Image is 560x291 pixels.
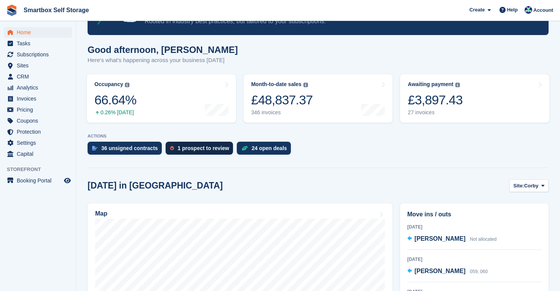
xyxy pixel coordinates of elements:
[408,109,463,116] div: 27 invoices
[101,145,158,151] div: 36 unsigned contracts
[7,166,76,173] span: Storefront
[17,93,62,104] span: Invoices
[407,267,488,277] a: [PERSON_NAME] 059, 060
[252,145,287,151] div: 24 open deals
[4,138,72,148] a: menu
[303,83,308,87] img: icon-info-grey-7440780725fd019a000dd9b08b2336e03edf1995a4989e88bcd33f0948082b44.svg
[88,56,238,65] p: Here's what's happening across your business [DATE]
[17,60,62,71] span: Sites
[470,237,496,242] span: Not allocated
[63,176,72,185] a: Preview store
[509,179,549,192] button: Site: Corby
[4,60,72,71] a: menu
[94,92,136,108] div: 66.64%
[4,71,72,82] a: menu
[4,49,72,60] a: menu
[17,104,62,115] span: Pricing
[88,45,238,55] h1: Good afternoon, [PERSON_NAME]
[4,93,72,104] a: menu
[17,27,62,38] span: Home
[92,146,97,150] img: contract_signature_icon-13c848040528278c33f63329250d36e43548de30e8caae1d1a13099fd9432cc5.svg
[125,83,129,87] img: icon-info-grey-7440780725fd019a000dd9b08b2336e03edf1995a4989e88bcd33f0948082b44.svg
[507,6,518,14] span: Help
[170,146,174,150] img: prospect-51fa495bee0391a8d652442698ab0144808aea92771e9ea1ae160a38d050c398.svg
[4,82,72,93] a: menu
[533,6,553,14] span: Account
[4,175,72,186] a: menu
[88,134,549,139] p: ACTIONS
[251,109,313,116] div: 346 invoices
[17,149,62,159] span: Capital
[514,182,524,190] span: Site:
[400,74,549,123] a: Awaiting payment £3,897.43 27 invoices
[407,224,541,230] div: [DATE]
[4,27,72,38] a: menu
[17,71,62,82] span: CRM
[17,38,62,49] span: Tasks
[87,74,236,123] a: Occupancy 66.64% 0.26% [DATE]
[415,235,466,242] span: [PERSON_NAME]
[525,6,532,14] img: Roger Canham
[17,82,62,93] span: Analytics
[469,6,485,14] span: Create
[470,269,488,274] span: 059, 060
[178,145,229,151] div: 1 prospect to review
[17,49,62,60] span: Subscriptions
[6,5,18,16] img: stora-icon-8386f47178a22dfd0bd8f6a31ec36ba5ce8667c1dd55bd0f319d3a0aa187defe.svg
[407,256,541,263] div: [DATE]
[237,142,295,158] a: 24 open deals
[4,115,72,126] a: menu
[407,234,497,244] a: [PERSON_NAME] Not allocated
[408,81,453,88] div: Awaiting payment
[17,175,62,186] span: Booking Portal
[166,142,237,158] a: 1 prospect to review
[4,126,72,137] a: menu
[17,138,62,148] span: Settings
[4,104,72,115] a: menu
[95,210,107,217] h2: Map
[94,109,136,116] div: 0.26% [DATE]
[455,83,460,87] img: icon-info-grey-7440780725fd019a000dd9b08b2336e03edf1995a4989e88bcd33f0948082b44.svg
[17,115,62,126] span: Coupons
[88,181,223,191] h2: [DATE] in [GEOGRAPHIC_DATA]
[4,149,72,159] a: menu
[251,92,313,108] div: £48,837.37
[145,17,482,26] p: Rooted in industry best practices, but tailored to your subscriptions.
[524,182,539,190] span: Corby
[415,268,466,274] span: [PERSON_NAME]
[407,210,541,219] h2: Move ins / outs
[4,38,72,49] a: menu
[408,92,463,108] div: £3,897.43
[88,142,166,158] a: 36 unsigned contracts
[94,81,123,88] div: Occupancy
[241,145,248,151] img: deal-1b604bf984904fb50ccaf53a9ad4b4a5d6e5aea283cecdc64d6e3604feb123c2.svg
[21,4,92,16] a: Smartbox Self Storage
[17,126,62,137] span: Protection
[251,81,302,88] div: Month-to-date sales
[244,74,393,123] a: Month-to-date sales £48,837.37 346 invoices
